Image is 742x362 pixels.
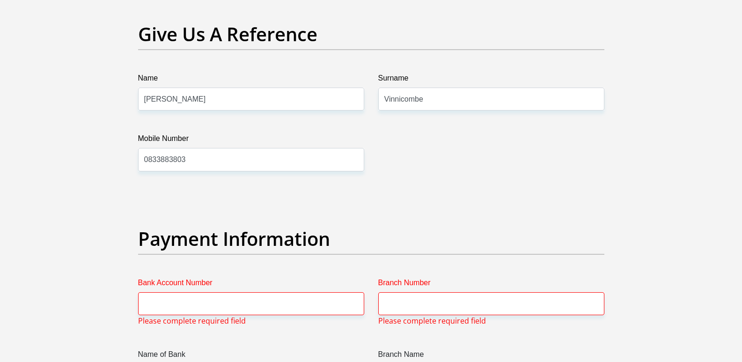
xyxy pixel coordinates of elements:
input: Surname [378,88,604,111]
label: Name [138,73,364,88]
label: Bank Account Number [138,277,364,292]
label: Surname [378,73,604,88]
h2: Give Us A Reference [138,23,604,45]
input: Branch Number [378,292,604,315]
label: Branch Number [378,277,604,292]
h2: Payment Information [138,228,604,250]
label: Mobile Number [138,133,364,148]
input: Bank Account Number [138,292,364,315]
span: Please complete required field [378,315,486,326]
input: Mobile Number [138,148,364,171]
input: Name [138,88,364,111]
span: Please complete required field [138,315,246,326]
